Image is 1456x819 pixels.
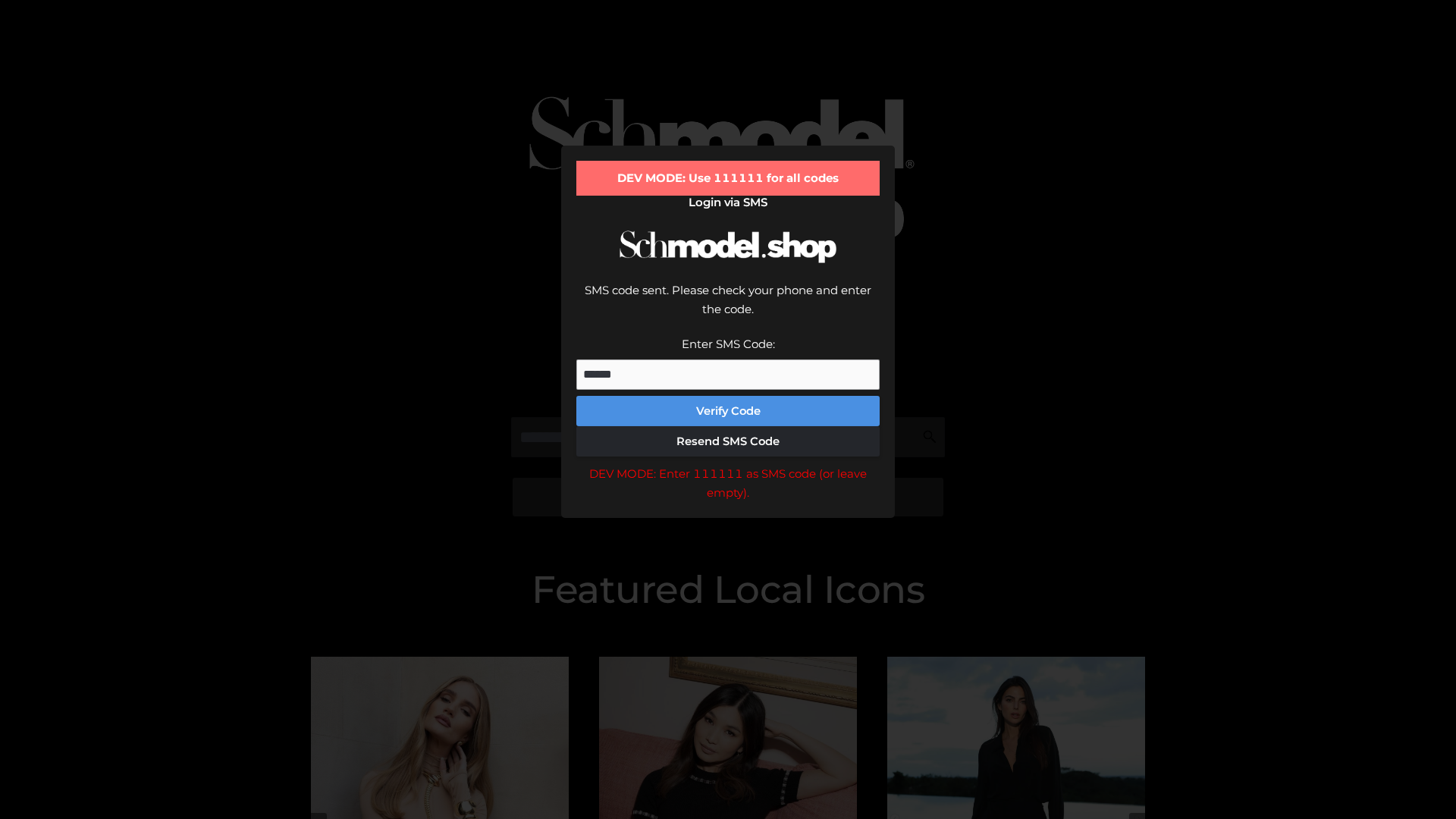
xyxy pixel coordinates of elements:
button: Resend SMS Code [576,426,880,457]
div: DEV MODE: Enter 111111 as SMS code (or leave empty). [576,464,880,503]
img: Schmodel Logo [614,217,842,277]
div: DEV MODE: Use 111111 for all codes [576,161,880,196]
h2: Login via SMS [576,196,880,209]
label: Enter SMS Code: [682,337,775,351]
button: Verify Code [576,396,880,426]
div: SMS code sent. Please check your phone and enter the code. [576,281,880,334]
